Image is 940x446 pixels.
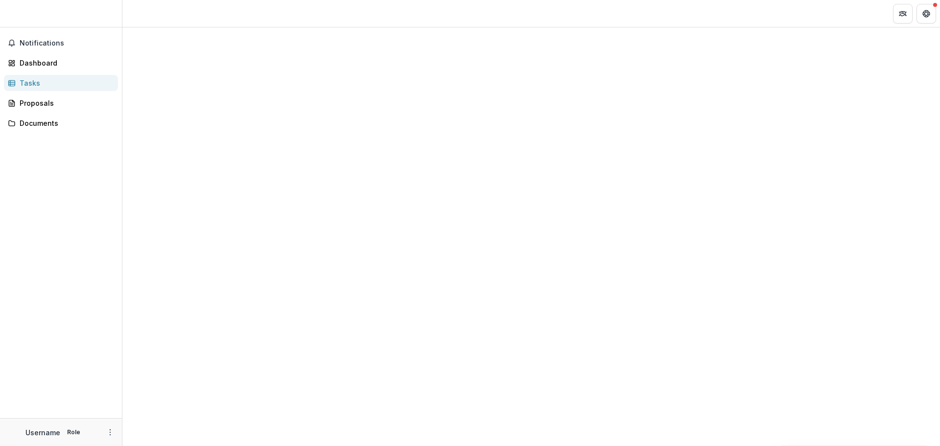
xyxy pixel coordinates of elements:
a: Tasks [4,75,118,91]
a: Proposals [4,95,118,111]
button: Notifications [4,35,118,51]
div: Proposals [20,98,110,108]
button: Get Help [916,4,936,23]
div: Dashboard [20,58,110,68]
p: Role [64,428,83,437]
a: Dashboard [4,55,118,71]
p: Username [25,427,60,438]
a: Documents [4,115,118,131]
div: Documents [20,118,110,128]
button: More [104,426,116,438]
div: Tasks [20,78,110,88]
span: Notifications [20,39,114,47]
button: Partners [893,4,913,23]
